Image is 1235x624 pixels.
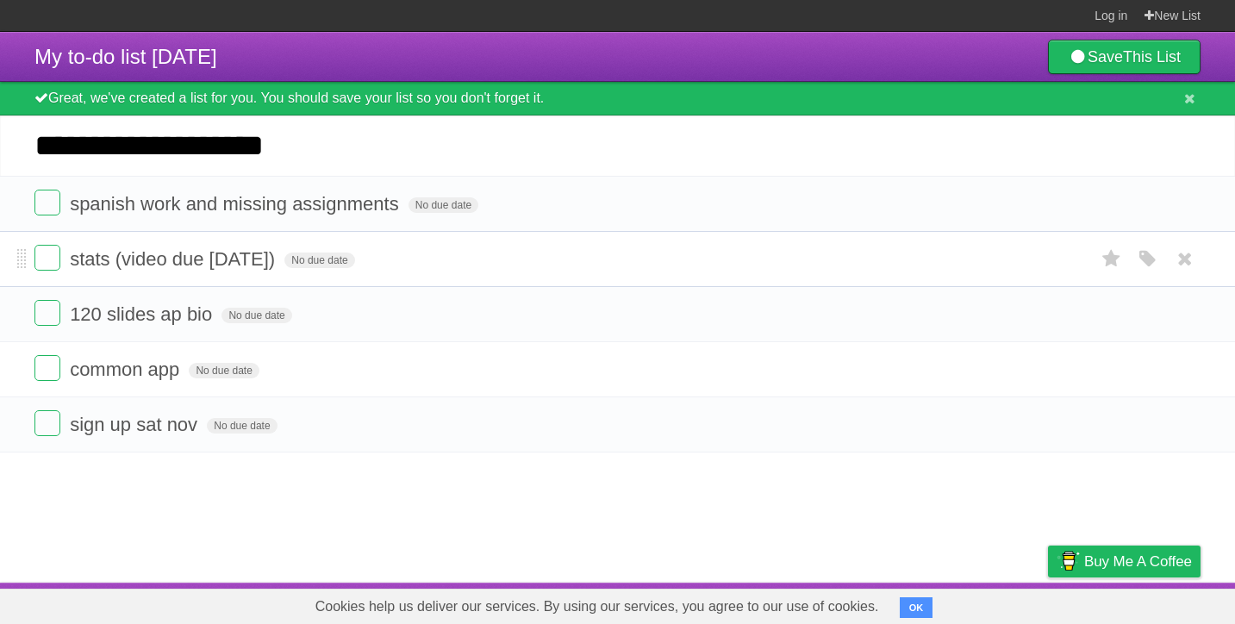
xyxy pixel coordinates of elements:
[1095,245,1128,273] label: Star task
[1084,546,1192,577] span: Buy me a coffee
[1092,587,1201,620] a: Suggest a feature
[900,597,933,618] button: OK
[967,587,1005,620] a: Terms
[34,410,60,436] label: Done
[70,248,279,270] span: stats (video due [DATE])
[70,303,216,325] span: 120 slides ap bio
[221,308,291,323] span: No due date
[819,587,855,620] a: About
[207,418,277,434] span: No due date
[409,197,478,213] span: No due date
[70,193,403,215] span: spanish work and missing assignments
[70,359,184,380] span: common app
[34,300,60,326] label: Done
[34,355,60,381] label: Done
[876,587,945,620] a: Developers
[1026,587,1070,620] a: Privacy
[34,45,217,68] span: My to-do list [DATE]
[1048,40,1201,74] a: SaveThis List
[34,190,60,215] label: Done
[189,363,259,378] span: No due date
[284,253,354,268] span: No due date
[1048,546,1201,577] a: Buy me a coffee
[34,245,60,271] label: Done
[1057,546,1080,576] img: Buy me a coffee
[1123,48,1181,66] b: This List
[298,590,896,624] span: Cookies help us deliver our services. By using our services, you agree to our use of cookies.
[70,414,202,435] span: sign up sat nov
